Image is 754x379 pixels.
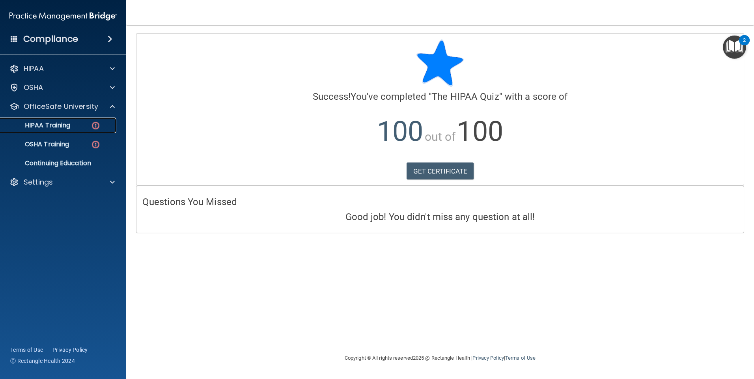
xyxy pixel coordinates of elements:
img: PMB logo [9,8,117,24]
span: The HIPAA Quiz [432,91,499,102]
img: blue-star-rounded.9d042014.png [416,39,464,87]
a: HIPAA [9,64,115,73]
a: OfficeSafe University [9,102,115,111]
h4: Compliance [23,34,78,45]
p: OfficeSafe University [24,102,98,111]
button: Open Resource Center, 2 new notifications [723,35,746,59]
img: danger-circle.6113f641.png [91,121,101,131]
h4: Good job! You didn't miss any question at all! [142,212,738,222]
a: Terms of Use [10,346,43,354]
p: OSHA Training [5,140,69,148]
p: OSHA [24,83,43,92]
span: Success! [313,91,351,102]
div: Copyright © All rights reserved 2025 @ Rectangle Health | | [296,345,584,371]
span: 100 [457,115,503,147]
a: Settings [9,177,115,187]
div: 2 [743,40,746,50]
p: HIPAA [24,64,44,73]
a: Privacy Policy [472,355,504,361]
p: Continuing Education [5,159,113,167]
p: Settings [24,177,53,187]
a: GET CERTIFICATE [407,162,474,180]
img: danger-circle.6113f641.png [91,140,101,149]
p: HIPAA Training [5,121,70,129]
h4: You've completed " " with a score of [142,91,738,102]
h4: Questions You Missed [142,197,738,207]
a: OSHA [9,83,115,92]
a: Terms of Use [505,355,536,361]
a: Privacy Policy [52,346,88,354]
span: Ⓒ Rectangle Health 2024 [10,357,75,365]
span: out of [425,130,456,144]
span: 100 [377,115,423,147]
